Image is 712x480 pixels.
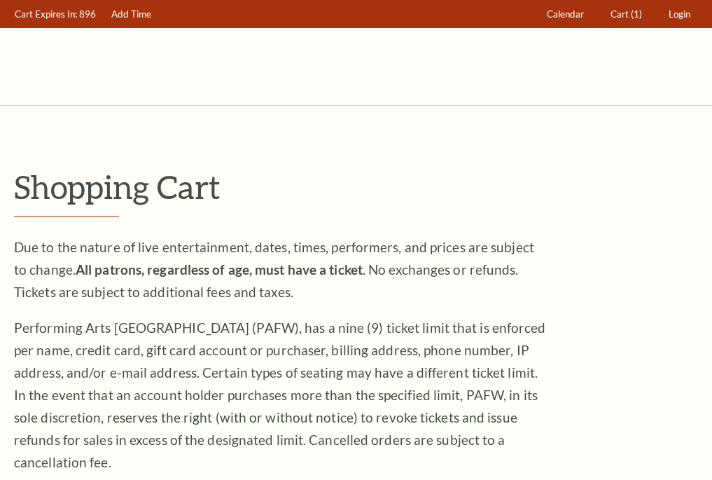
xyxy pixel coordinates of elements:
[610,8,629,20] span: Cart
[14,239,534,300] span: Due to the nature of live entertainment, dates, times, performers, and prices are subject to chan...
[15,8,77,20] span: Cart Expires In:
[540,1,591,28] a: Calendar
[669,8,690,20] span: Login
[631,8,642,20] span: (1)
[14,169,698,205] p: Shopping Cart
[662,1,697,28] a: Login
[14,317,546,474] p: Performing Arts [GEOGRAPHIC_DATA] (PAFW), has a nine (9) ticket limit that is enforced per name, ...
[604,1,649,28] a: Cart (1)
[105,1,158,28] a: Add Time
[79,8,96,20] span: 896
[547,8,584,20] span: Calendar
[76,261,363,277] strong: All patrons, regardless of age, must have a ticket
